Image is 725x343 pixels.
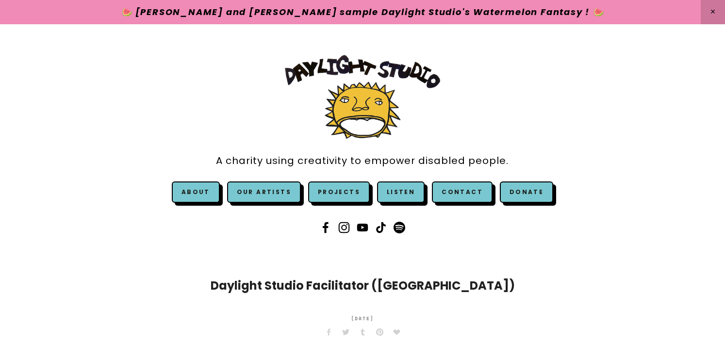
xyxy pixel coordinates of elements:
img: Daylight Studio [285,55,440,139]
a: Donate [500,181,553,203]
time: [DATE] [351,309,374,328]
a: Listen [387,188,415,196]
a: Contact [432,181,493,203]
a: About [181,188,210,196]
h1: Daylight Studio Facilitator ([GEOGRAPHIC_DATA]) [176,277,549,294]
a: Our Artists [227,181,301,203]
a: Projects [308,181,370,203]
a: A charity using creativity to empower disabled people. [216,150,509,172]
